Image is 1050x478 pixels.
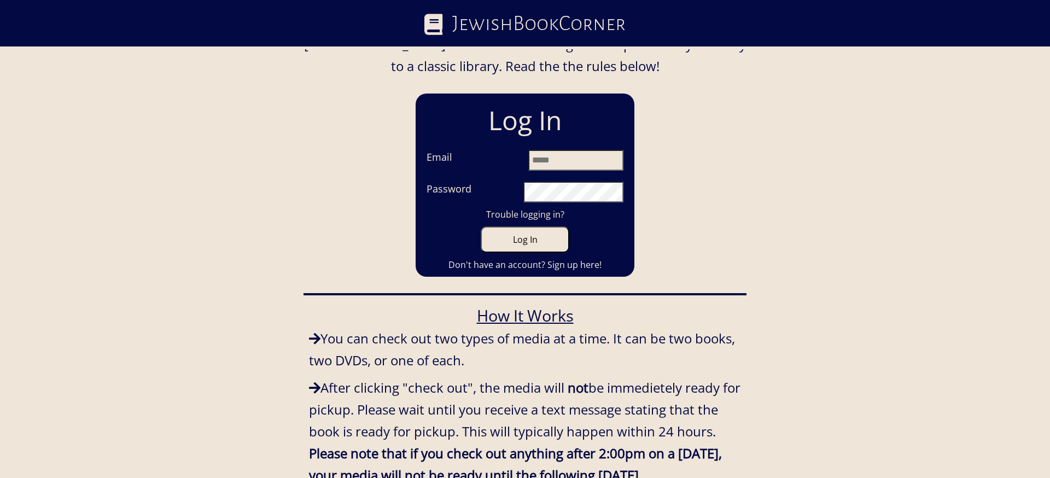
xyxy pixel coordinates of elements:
[424,7,626,40] a: JewishBookCorner
[421,208,629,221] a: Trouble logging in?
[568,378,588,397] strong: not
[309,328,741,371] p: You can check out two types of media at a time. It can be two books, two DVDs, or one of each.
[421,99,629,142] h1: Log In
[421,258,629,271] a: Don't have an account? Sign up here!
[427,150,452,166] label: Email
[481,226,569,253] button: Log In
[427,182,471,198] label: Password
[309,306,741,325] h3: How It Works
